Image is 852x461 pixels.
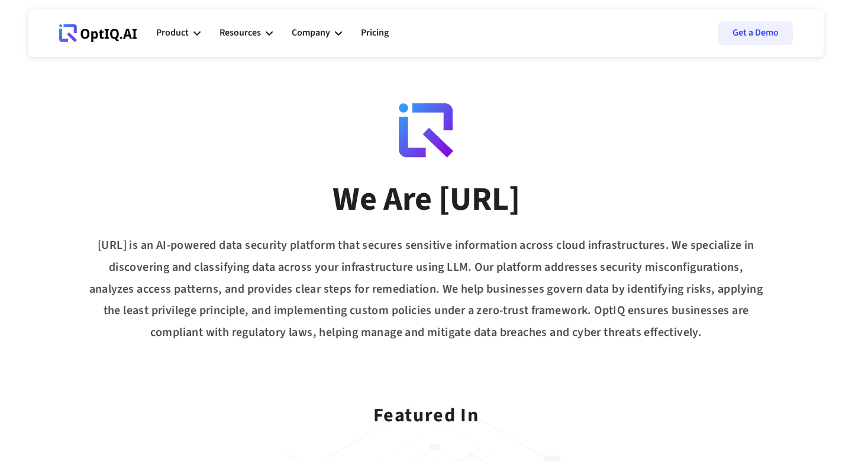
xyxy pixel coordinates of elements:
[333,179,520,220] div: We Are [URL]
[361,15,389,51] a: Pricing
[156,25,189,41] div: Product
[292,25,330,41] div: Company
[292,15,342,51] div: Company
[26,235,826,344] div: [URL] is an AI-powered data security platform that secures sensitive information across cloud inf...
[59,15,137,51] a: Webflow Homepage
[373,389,479,431] div: Featured In
[220,15,273,51] div: Resources
[220,25,261,41] div: Resources
[59,41,60,42] div: Webflow Homepage
[156,15,201,51] div: Product
[718,21,793,45] a: Get a Demo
